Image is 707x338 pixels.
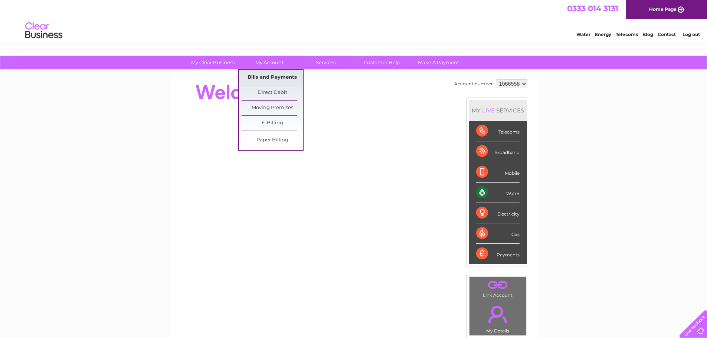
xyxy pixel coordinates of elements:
[616,32,638,37] a: Telecoms
[295,56,356,69] a: Services
[408,56,469,69] a: Make A Payment
[476,203,520,223] div: Electricity
[242,116,303,131] a: E-Billing
[242,85,303,100] a: Direct Debit
[179,4,529,36] div: Clear Business is a trading name of Verastar Limited (registered in [GEOGRAPHIC_DATA] No. 3667643...
[683,32,700,37] a: Log out
[576,32,590,37] a: Water
[242,70,303,85] a: Bills and Payments
[476,223,520,244] div: Gas
[351,56,413,69] a: Customer Help
[452,78,495,90] td: Account number
[25,19,63,42] img: logo.png
[182,56,243,69] a: My Clear Business
[476,162,520,183] div: Mobile
[476,183,520,203] div: Water
[658,32,676,37] a: Contact
[642,32,653,37] a: Blog
[242,133,303,148] a: Paper Billing
[469,100,527,121] div: MY SERVICES
[476,244,520,264] div: Payments
[469,299,527,336] td: My Details
[476,141,520,162] div: Broadband
[476,121,520,141] div: Telecoms
[242,101,303,115] a: Moving Premises
[471,301,524,327] a: .
[481,107,496,114] div: LIVE
[239,56,300,69] a: My Account
[469,276,527,300] td: Link Account
[471,279,524,292] a: .
[567,4,618,13] a: 0333 014 3131
[595,32,611,37] a: Energy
